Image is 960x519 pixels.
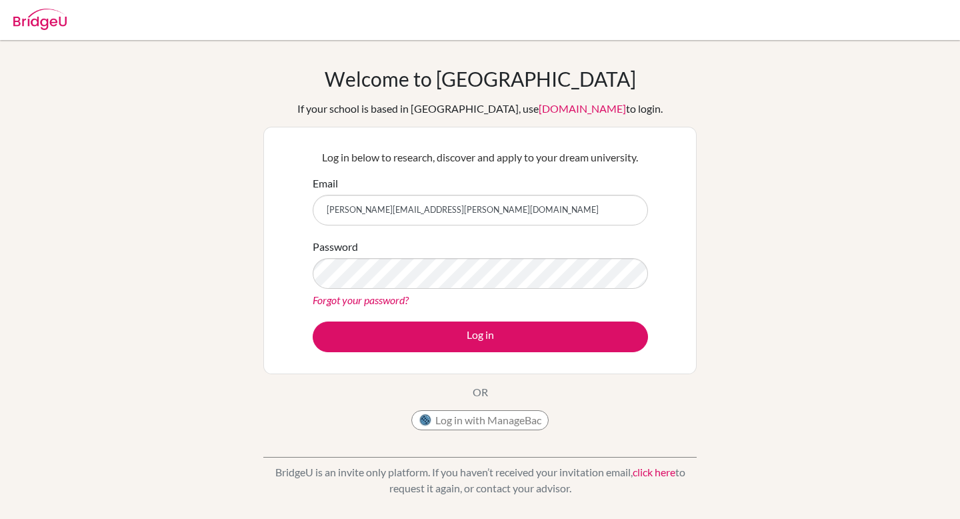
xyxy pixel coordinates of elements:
[473,384,488,400] p: OR
[411,410,549,430] button: Log in with ManageBac
[13,9,67,30] img: Bridge-U
[313,294,409,306] a: Forgot your password?
[263,464,697,496] p: BridgeU is an invite only platform. If you haven’t received your invitation email, to request it ...
[539,102,626,115] a: [DOMAIN_NAME]
[313,175,338,191] label: Email
[313,322,648,352] button: Log in
[313,239,358,255] label: Password
[325,67,636,91] h1: Welcome to [GEOGRAPHIC_DATA]
[313,149,648,165] p: Log in below to research, discover and apply to your dream university.
[633,466,675,478] a: click here
[297,101,663,117] div: If your school is based in [GEOGRAPHIC_DATA], use to login.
